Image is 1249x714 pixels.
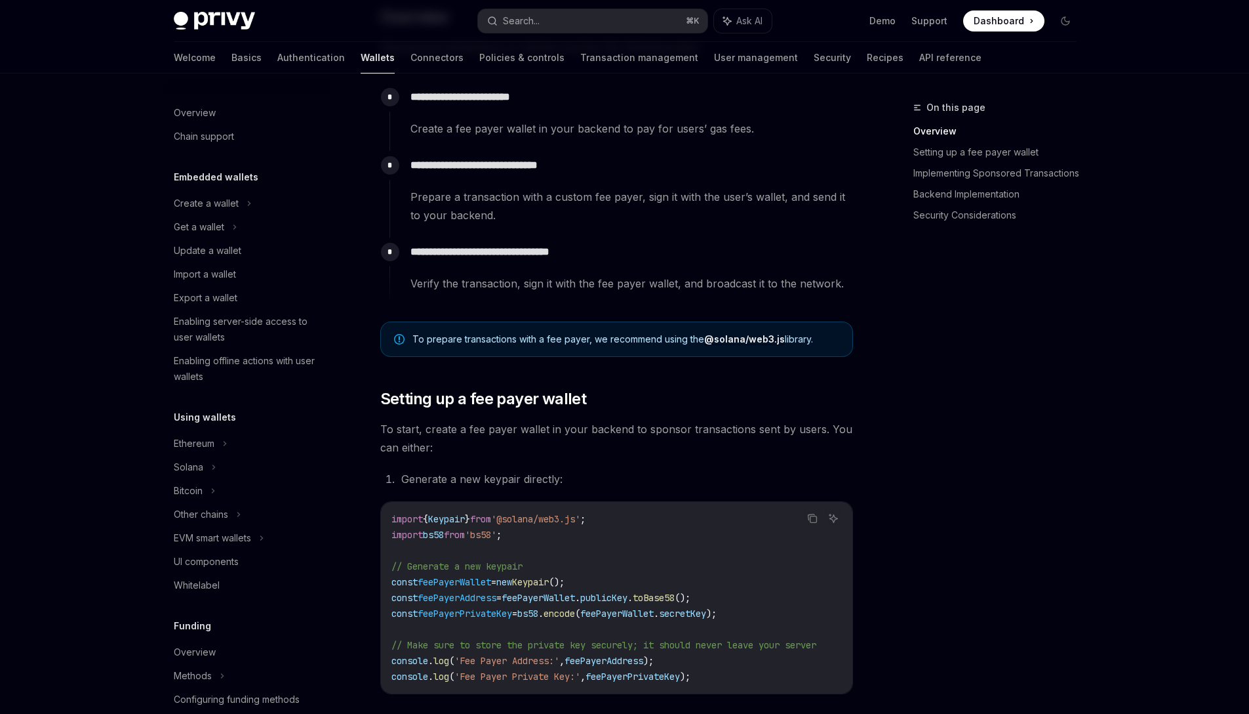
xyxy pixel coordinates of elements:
[479,42,565,73] a: Policies & controls
[465,513,470,525] span: }
[380,388,587,409] span: Setting up a fee payer wallet
[410,119,852,138] span: Create a fee payer wallet in your backend to pay for users’ gas fees.
[410,188,852,224] span: Prepare a transaction with a custom fee payer, sign it with the user’s wallet, and send it to you...
[491,576,496,588] span: =
[502,592,575,604] span: feePayerWallet
[174,668,212,684] div: Methods
[391,592,418,604] span: const
[454,671,580,682] span: 'Fee Payer Private Key:'
[174,105,216,121] div: Overview
[804,510,821,527] button: Copy the contents from the code block
[559,655,565,667] span: ,
[680,671,690,682] span: );
[496,592,502,604] span: =
[706,608,717,619] span: );
[675,592,690,604] span: ();
[974,14,1024,28] span: Dashboard
[174,459,203,475] div: Solana
[163,310,331,349] a: Enabling server-side access to user wallets
[913,184,1086,205] a: Backend Implementation
[163,286,331,310] a: Export a wallet
[503,13,540,29] div: Search...
[491,513,580,525] span: '@solana/web3.js'
[549,576,565,588] span: ();
[174,507,228,522] div: Other chains
[394,334,405,345] svg: Note
[174,409,236,425] h5: Using wallets
[380,420,853,457] span: To start, create a fee payer wallet in your backend to sponsor transactions sent by users. You ca...
[496,576,512,588] span: new
[418,576,491,588] span: feePayerWallet
[659,608,706,619] span: secretKey
[654,608,659,619] span: .
[575,592,580,604] span: .
[163,550,331,574] a: UI components
[174,243,241,259] div: Update a wallet
[391,671,428,682] span: console
[391,513,423,525] span: import
[174,196,239,211] div: Create a wallet
[449,671,454,682] span: (
[174,314,323,345] div: Enabling server-side access to user wallets
[174,12,255,30] img: dark logo
[913,121,1086,142] a: Overview
[867,42,903,73] a: Recipes
[174,577,220,593] div: Whitelabel
[814,42,851,73] a: Security
[428,513,465,525] span: Keypair
[163,640,331,664] a: Overview
[869,14,896,28] a: Demo
[412,333,839,346] span: To prepare transactions with a fee payer, we recommend using the library.
[391,560,523,572] span: // Generate a new keypair
[714,9,772,33] button: Ask AI
[423,529,444,541] span: bs58
[478,9,707,33] button: Search...⌘K
[643,655,654,667] span: );
[397,470,853,488] li: Generate a new keypair directly:
[391,608,418,619] span: const
[580,592,627,604] span: publicKey
[418,592,496,604] span: feePayerAddress
[580,513,585,525] span: ;
[174,618,211,634] h5: Funding
[391,529,423,541] span: import
[449,655,454,667] span: (
[428,671,433,682] span: .
[361,42,395,73] a: Wallets
[174,42,216,73] a: Welcome
[919,42,981,73] a: API reference
[1055,10,1076,31] button: Toggle dark mode
[686,16,700,26] span: ⌘ K
[163,125,331,148] a: Chain support
[418,608,512,619] span: feePayerPrivateKey
[410,274,852,293] span: Verify the transaction, sign it with the fee payer wallet, and broadcast it to the network.
[277,42,345,73] a: Authentication
[580,608,654,619] span: feePayerWallet
[913,163,1086,184] a: Implementing Sponsored Transactions
[517,608,538,619] span: bs58
[163,688,331,711] a: Configuring funding methods
[391,576,418,588] span: const
[512,576,549,588] span: Keypair
[174,554,239,570] div: UI components
[963,10,1044,31] a: Dashboard
[231,42,262,73] a: Basics
[163,574,331,597] a: Whitelabel
[465,529,496,541] span: 'bs58'
[538,608,544,619] span: .
[627,592,633,604] span: .
[575,608,580,619] span: (
[736,14,763,28] span: Ask AI
[444,529,465,541] span: from
[174,169,258,185] h5: Embedded wallets
[454,655,559,667] span: 'Fee Payer Address:'
[410,42,464,73] a: Connectors
[913,142,1086,163] a: Setting up a fee payer wallet
[174,483,203,499] div: Bitcoin
[174,290,237,306] div: Export a wallet
[174,692,300,707] div: Configuring funding methods
[580,42,698,73] a: Transaction management
[704,333,785,345] a: @solana/web3.js
[911,14,947,28] a: Support
[423,513,428,525] span: {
